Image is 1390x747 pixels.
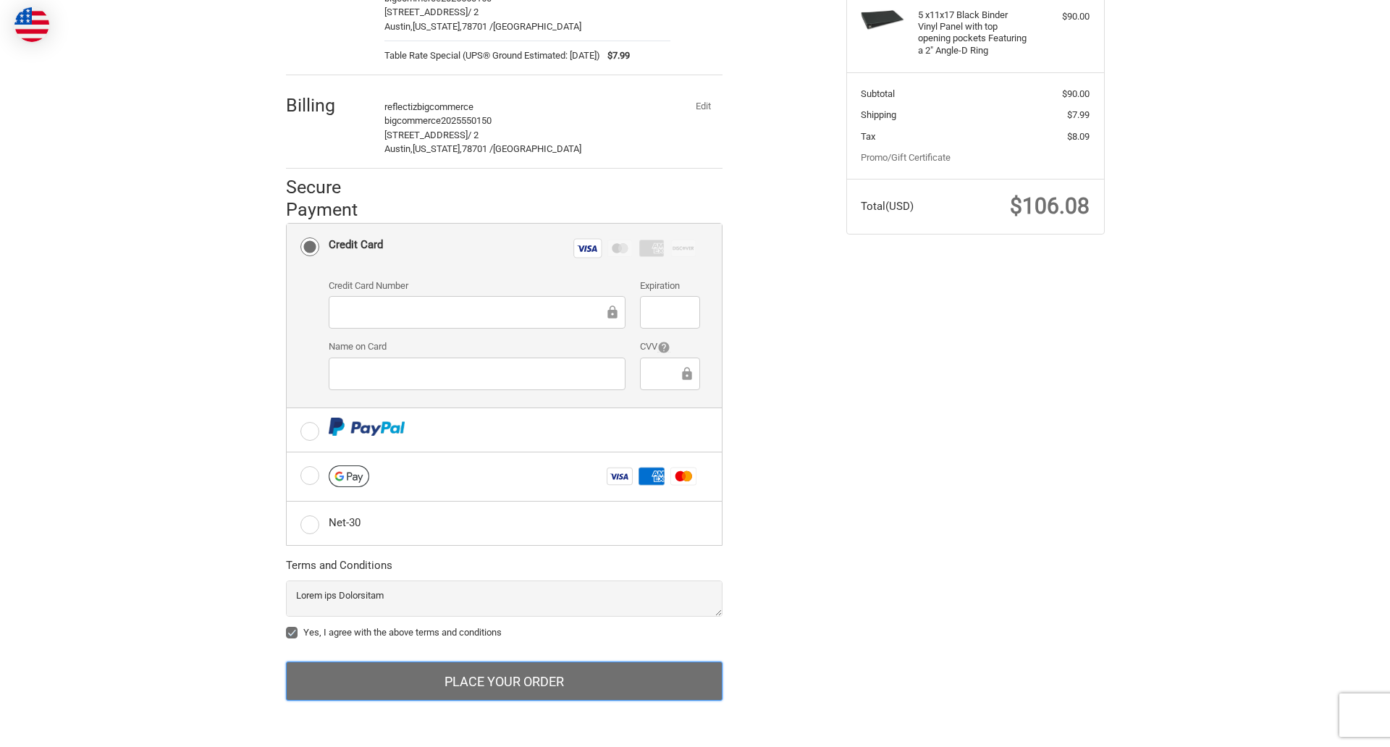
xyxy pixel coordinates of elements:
[861,88,895,99] span: Subtotal
[468,130,479,140] span: / 2
[861,152,951,163] a: Promo/Gift Certificate
[1067,109,1090,120] span: $7.99
[493,21,581,32] span: [GEOGRAPHIC_DATA]
[384,143,413,154] span: Austin,
[441,115,492,126] span: 2025550150
[329,279,625,293] label: Credit Card Number
[87,7,131,20] span: Checkout
[384,21,413,32] span: Austin,
[384,130,468,140] span: [STREET_ADDRESS]
[861,131,875,142] span: Tax
[329,233,383,257] div: Credit Card
[1067,131,1090,142] span: $8.09
[384,115,441,126] span: bigcommerce
[861,109,896,120] span: Shipping
[600,48,630,63] span: $7.99
[413,21,462,32] span: [US_STATE],
[384,101,417,112] span: reflectiz
[417,101,473,112] span: bigcommerce
[1032,9,1090,24] div: $90.00
[339,304,605,321] iframe: Secure Credit Card Frame - Credit Card Number
[286,557,392,581] legend: Terms and Conditions
[468,7,479,17] span: / 2
[329,465,369,487] img: Google Pay icon
[339,366,615,382] iframe: Secure Credit Card Frame - Cardholder Name
[384,48,600,63] span: Table Rate Special (UPS® Ground Estimated: [DATE])
[640,339,700,354] label: CVV
[918,9,1029,56] h4: 5 x 11x17 Black Binder Vinyl Panel with top opening pockets Featuring a 2" Angle-D Ring
[329,339,625,354] label: Name on Card
[650,366,679,382] iframe: Secure Credit Card Frame - CVV
[493,143,581,154] span: [GEOGRAPHIC_DATA]
[685,96,723,117] button: Edit
[384,7,468,17] span: [STREET_ADDRESS]
[861,200,914,213] span: Total (USD)
[286,94,371,117] h2: Billing
[286,662,723,701] button: Place Your Order
[329,511,361,535] div: Net-30
[462,21,493,32] span: 78701 /
[1010,193,1090,219] span: $106.08
[413,143,462,154] span: [US_STATE],
[14,7,49,42] img: duty and tax information for United States
[286,176,384,221] h2: Secure Payment
[462,143,493,154] span: 78701 /
[286,581,723,617] textarea: Lorem ips Dolorsitam Consectet adipisc Elit sed doei://tem.41i01.utl Etdolor ma aliq://eni.07a72....
[640,279,700,293] label: Expiration
[329,418,405,436] img: PayPal icon
[650,304,690,321] iframe: Secure Credit Card Frame - Expiration Date
[286,627,723,638] label: Yes, I agree with the above terms and conditions
[1062,88,1090,99] span: $90.00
